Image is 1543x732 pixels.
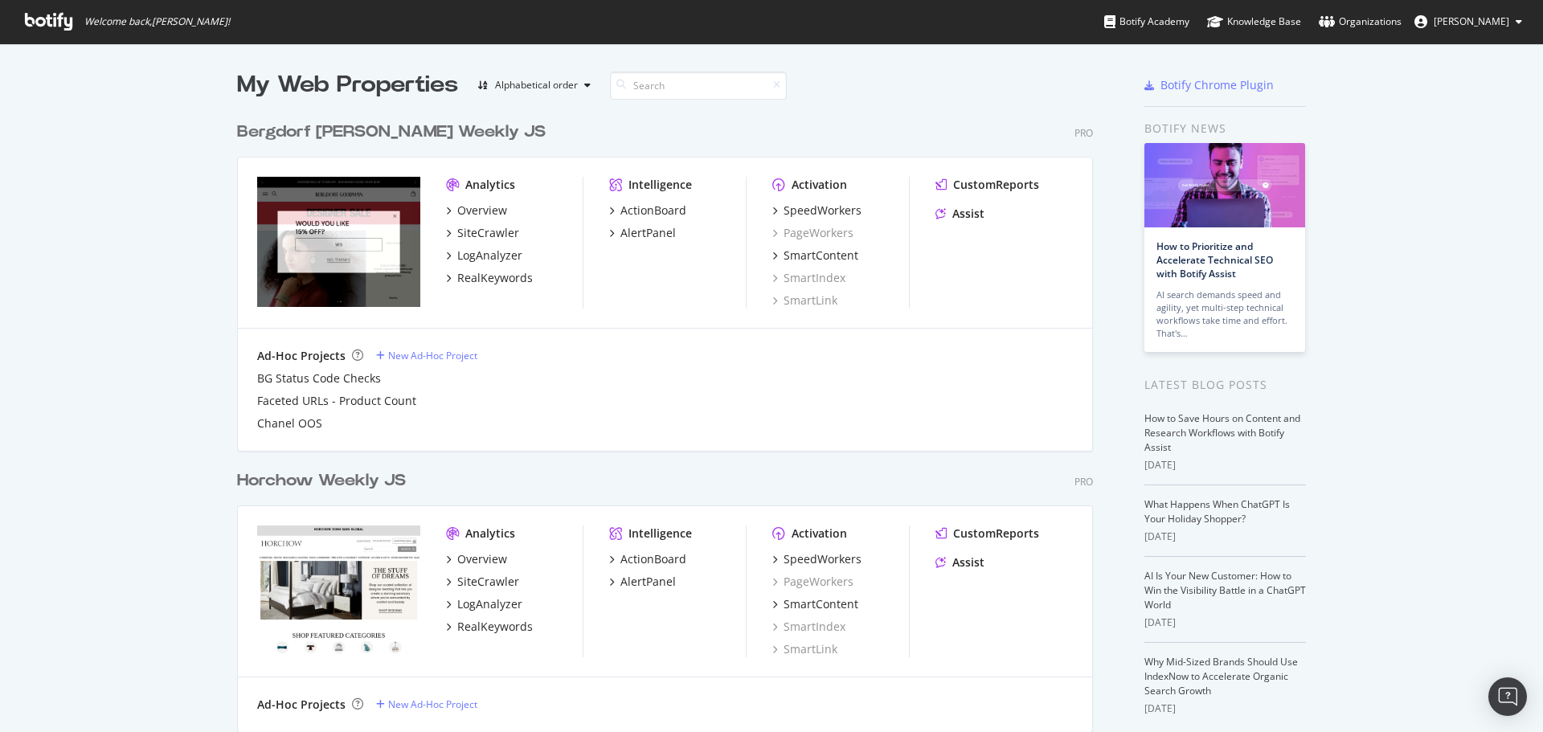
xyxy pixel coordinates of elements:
[257,697,346,713] div: Ad-Hoc Projects
[935,206,984,222] a: Assist
[620,225,676,241] div: AlertPanel
[237,469,406,493] div: Horchow Weekly JS
[1144,120,1306,137] div: Botify news
[446,574,519,590] a: SiteCrawler
[1156,239,1273,280] a: How to Prioritize and Accelerate Technical SEO with Botify Assist
[784,202,862,219] div: SpeedWorkers
[1074,126,1093,140] div: Pro
[446,247,522,264] a: LogAnalyzer
[257,525,420,656] img: horchow.com
[237,69,458,101] div: My Web Properties
[1144,411,1300,454] a: How to Save Hours on Content and Research Workflows with Botify Assist
[628,177,692,193] div: Intelligence
[446,596,522,612] a: LogAnalyzer
[376,697,477,711] a: New Ad-Hoc Project
[376,349,477,362] a: New Ad-Hoc Project
[609,225,676,241] a: AlertPanel
[772,619,845,635] a: SmartIndex
[465,177,515,193] div: Analytics
[495,80,578,90] div: Alphabetical order
[620,202,686,219] div: ActionBoard
[620,551,686,567] div: ActionBoard
[1144,77,1274,93] a: Botify Chrome Plugin
[471,72,597,98] button: Alphabetical order
[257,370,381,386] a: BG Status Code Checks
[457,619,533,635] div: RealKeywords
[446,202,507,219] a: Overview
[772,641,837,657] a: SmartLink
[237,469,412,493] a: Horchow Weekly JS
[237,121,552,144] a: Bergdorf [PERSON_NAME] Weekly JS
[457,574,519,590] div: SiteCrawler
[257,393,416,409] a: Faceted URLs - Product Count
[1144,497,1290,525] a: What Happens When ChatGPT Is Your Holiday Shopper?
[1434,14,1509,28] span: Carol Augustyni
[1144,701,1306,716] div: [DATE]
[457,270,533,286] div: RealKeywords
[457,247,522,264] div: LogAnalyzer
[446,225,519,241] a: SiteCrawler
[784,596,858,612] div: SmartContent
[784,551,862,567] div: SpeedWorkers
[457,551,507,567] div: Overview
[772,574,853,590] a: PageWorkers
[257,415,322,431] a: Chanel OOS
[1144,615,1306,630] div: [DATE]
[1144,458,1306,472] div: [DATE]
[1207,14,1301,30] div: Knowledge Base
[1144,655,1298,697] a: Why Mid-Sized Brands Should Use IndexNow to Accelerate Organic Search Growth
[1488,677,1527,716] div: Open Intercom Messenger
[465,525,515,542] div: Analytics
[457,596,522,612] div: LogAnalyzer
[257,348,346,364] div: Ad-Hoc Projects
[84,15,230,28] span: Welcome back, [PERSON_NAME] !
[772,292,837,309] a: SmartLink
[772,247,858,264] a: SmartContent
[457,202,507,219] div: Overview
[457,225,519,241] div: SiteCrawler
[952,206,984,222] div: Assist
[1402,9,1535,35] button: [PERSON_NAME]
[772,202,862,219] a: SpeedWorkers
[237,121,546,144] div: Bergdorf [PERSON_NAME] Weekly JS
[1144,569,1306,611] a: AI Is Your New Customer: How to Win the Visibility Battle in a ChatGPT World
[609,202,686,219] a: ActionBoard
[1104,14,1189,30] div: Botify Academy
[610,72,787,100] input: Search
[792,525,847,542] div: Activation
[935,525,1039,542] a: CustomReports
[1160,77,1274,93] div: Botify Chrome Plugin
[935,177,1039,193] a: CustomReports
[628,525,692,542] div: Intelligence
[1319,14,1402,30] div: Organizations
[609,574,676,590] a: AlertPanel
[609,551,686,567] a: ActionBoard
[446,551,507,567] a: Overview
[935,554,984,570] a: Assist
[1144,376,1306,394] div: Latest Blog Posts
[1144,530,1306,544] div: [DATE]
[388,349,477,362] div: New Ad-Hoc Project
[772,270,845,286] a: SmartIndex
[1144,143,1305,227] img: How to Prioritize and Accelerate Technical SEO with Botify Assist
[1156,288,1293,340] div: AI search demands speed and agility, yet multi-step technical workflows take time and effort. Tha...
[446,619,533,635] a: RealKeywords
[792,177,847,193] div: Activation
[772,225,853,241] a: PageWorkers
[620,574,676,590] div: AlertPanel
[388,697,477,711] div: New Ad-Hoc Project
[953,525,1039,542] div: CustomReports
[952,554,984,570] div: Assist
[953,177,1039,193] div: CustomReports
[257,177,420,307] img: bergdorfgoodman.com
[772,596,858,612] a: SmartContent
